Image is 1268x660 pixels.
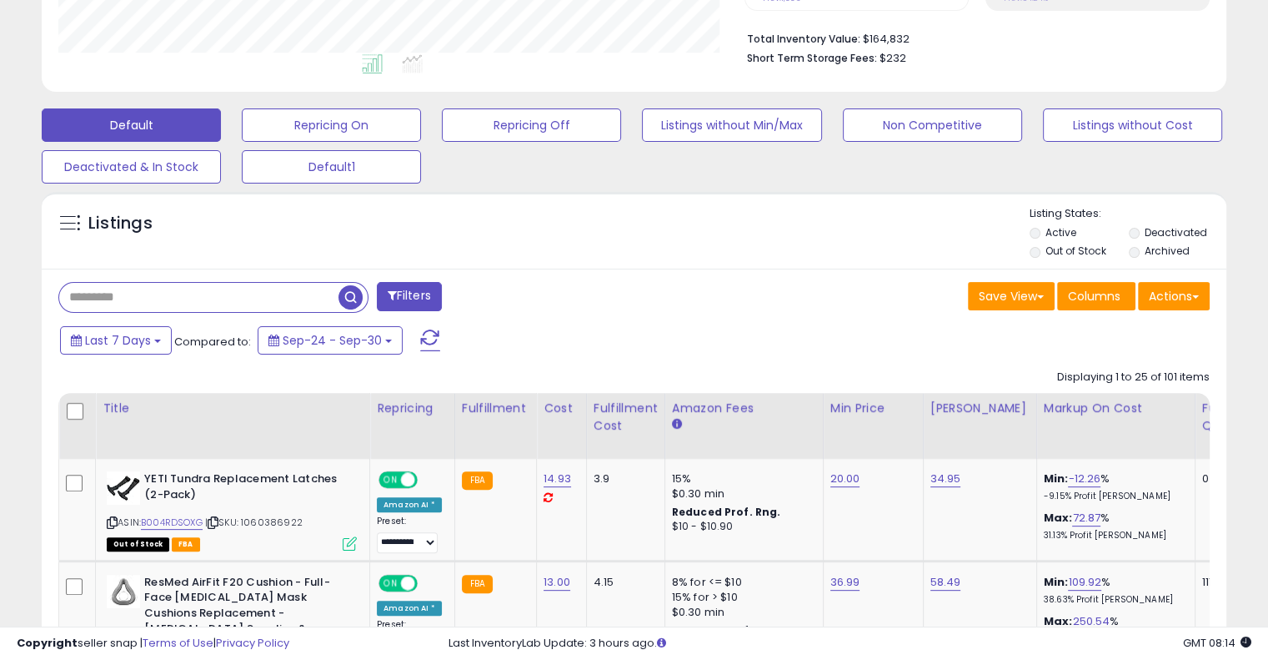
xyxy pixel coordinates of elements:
[377,400,448,417] div: Repricing
[1036,393,1195,459] th: The percentage added to the cost of goods (COGS) that forms the calculator for Min & Max prices.
[930,471,961,487] a: 34.95
[1144,244,1189,258] label: Archived
[107,471,357,549] div: ASIN:
[830,574,860,591] a: 36.99
[1044,530,1182,542] p: 31.13% Profit [PERSON_NAME]
[1068,288,1120,305] span: Columns
[747,51,877,65] b: Short Term Storage Fees:
[1045,244,1106,258] label: Out of Stock
[843,108,1022,142] button: Non Competitive
[242,150,421,184] button: Default1
[830,400,916,417] div: Min Price
[1045,225,1076,239] label: Active
[1202,400,1260,435] div: Fulfillable Quantity
[377,282,442,311] button: Filters
[42,150,221,184] button: Deactivated & In Stock
[880,50,906,66] span: $232
[544,574,570,591] a: 13.00
[672,417,682,432] small: Amazon Fees.
[672,605,810,620] div: $0.30 min
[594,471,652,486] div: 3.9
[1144,225,1206,239] label: Deactivated
[1044,575,1182,606] div: %
[377,601,442,616] div: Amazon AI *
[258,326,403,355] button: Sep-24 - Sep-30
[17,636,289,652] div: seller snap | |
[60,326,172,355] button: Last 7 Days
[380,576,401,590] span: ON
[17,635,78,651] strong: Copyright
[544,471,571,487] a: 14.93
[747,28,1197,48] li: $164,832
[1044,510,1073,526] b: Max:
[103,400,363,417] div: Title
[1202,575,1254,590] div: 1116
[1057,282,1135,310] button: Columns
[377,516,442,553] div: Preset:
[462,400,529,417] div: Fulfillment
[143,635,213,651] a: Terms of Use
[672,486,810,501] div: $0.30 min
[672,520,810,534] div: $10 - $10.90
[1044,574,1069,590] b: Min:
[594,400,658,435] div: Fulfillment Cost
[1183,635,1251,651] span: 2025-10-8 08:14 GMT
[242,108,421,142] button: Repricing On
[449,636,1251,652] div: Last InventoryLab Update: 3 hours ago.
[1068,471,1100,487] a: -12.26
[283,332,382,349] span: Sep-24 - Sep-30
[594,575,652,590] div: 4.15
[672,505,781,519] b: Reduced Prof. Rng.
[216,635,289,651] a: Privacy Policy
[144,471,347,506] b: YETI Tundra Replacement Latches (2-Pack)
[1138,282,1210,310] button: Actions
[672,590,810,605] div: 15% for > $10
[642,108,821,142] button: Listings without Min/Max
[1030,206,1226,222] p: Listing States:
[1202,471,1254,486] div: 0
[672,575,810,590] div: 8% for <= $10
[172,537,200,552] span: FBA
[830,471,860,487] a: 20.00
[1044,511,1182,542] div: %
[1044,471,1069,486] b: Min:
[205,516,303,529] span: | SKU: 1060386922
[747,32,860,46] b: Total Inventory Value:
[415,473,442,487] span: OFF
[141,516,203,530] a: B004RDSOXG
[1057,370,1210,385] div: Displaying 1 to 25 of 101 items
[174,334,251,350] span: Compared to:
[1044,471,1182,502] div: %
[380,473,401,487] span: ON
[462,575,493,593] small: FBA
[442,108,621,142] button: Repricing Off
[85,332,151,349] span: Last 7 Days
[415,576,442,590] span: OFF
[462,471,493,490] small: FBA
[1044,594,1182,606] p: 38.63% Profit [PERSON_NAME]
[930,400,1030,417] div: [PERSON_NAME]
[42,108,221,142] button: Default
[107,575,140,608] img: 41rC1aqjNmL._SL40_.jpg
[1043,108,1222,142] button: Listings without Cost
[107,537,169,552] span: All listings that are currently out of stock and unavailable for purchase on Amazon
[377,497,442,512] div: Amazon AI *
[930,574,961,591] a: 58.49
[1072,510,1100,526] a: 72.87
[672,471,810,486] div: 15%
[88,212,153,235] h5: Listings
[968,282,1055,310] button: Save View
[1068,574,1101,591] a: 109.92
[144,575,347,657] b: ResMed AirFit F20 Cushion - Full-Face [MEDICAL_DATA] Mask Cushions Replacement - [MEDICAL_DATA] S...
[1044,491,1182,502] p: -9.15% Profit [PERSON_NAME]
[672,400,816,417] div: Amazon Fees
[544,400,579,417] div: Cost
[1044,400,1188,417] div: Markup on Cost
[107,471,140,505] img: 41RSX-Uz1mL._SL40_.jpg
